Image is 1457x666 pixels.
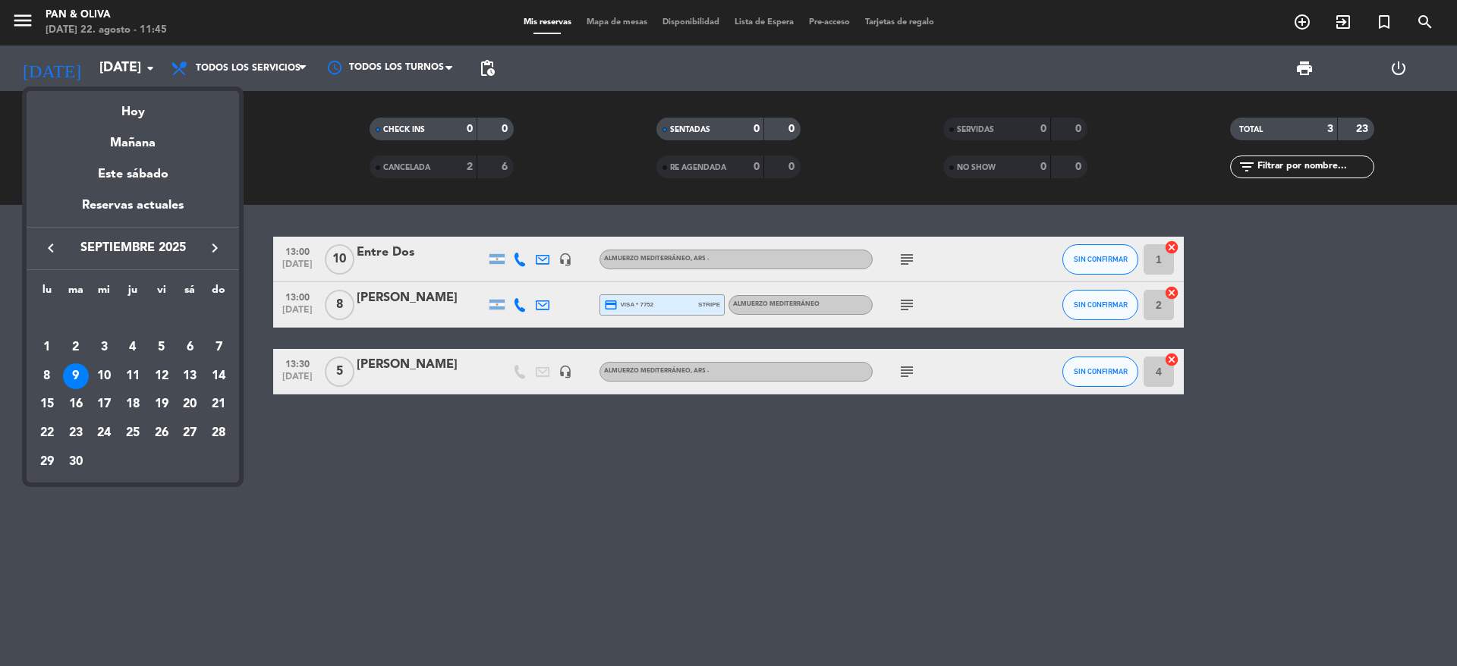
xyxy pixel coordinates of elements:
[61,362,90,391] td: 9 de septiembre de 2025
[206,420,231,446] div: 28
[177,391,203,417] div: 20
[118,362,147,391] td: 11 de septiembre de 2025
[118,390,147,419] td: 18 de septiembre de 2025
[120,391,146,417] div: 18
[27,196,239,227] div: Reservas actuales
[176,419,205,448] td: 27 de septiembre de 2025
[147,419,176,448] td: 26 de septiembre de 2025
[63,420,89,446] div: 23
[42,239,60,257] i: keyboard_arrow_left
[177,335,203,360] div: 6
[33,333,61,362] td: 1 de septiembre de 2025
[90,419,118,448] td: 24 de septiembre de 2025
[147,333,176,362] td: 5 de septiembre de 2025
[176,362,205,391] td: 13 de septiembre de 2025
[27,153,239,196] div: Este sábado
[149,420,175,446] div: 26
[34,420,60,446] div: 22
[206,335,231,360] div: 7
[33,419,61,448] td: 22 de septiembre de 2025
[206,239,224,257] i: keyboard_arrow_right
[118,419,147,448] td: 25 de septiembre de 2025
[206,363,231,389] div: 14
[177,420,203,446] div: 27
[91,420,117,446] div: 24
[120,335,146,360] div: 4
[33,362,61,391] td: 8 de septiembre de 2025
[27,122,239,153] div: Mañana
[34,363,60,389] div: 8
[33,281,61,305] th: lunes
[61,281,90,305] th: martes
[147,362,176,391] td: 12 de septiembre de 2025
[204,281,233,305] th: domingo
[34,449,60,475] div: 29
[149,363,175,389] div: 12
[90,281,118,305] th: miércoles
[91,363,117,389] div: 10
[63,449,89,475] div: 30
[33,390,61,419] td: 15 de septiembre de 2025
[61,333,90,362] td: 2 de septiembre de 2025
[147,390,176,419] td: 19 de septiembre de 2025
[90,390,118,419] td: 17 de septiembre de 2025
[65,238,201,258] span: septiembre 2025
[149,391,175,417] div: 19
[61,419,90,448] td: 23 de septiembre de 2025
[91,391,117,417] div: 17
[37,238,65,258] button: keyboard_arrow_left
[120,420,146,446] div: 25
[90,333,118,362] td: 3 de septiembre de 2025
[176,333,205,362] td: 6 de septiembre de 2025
[204,419,233,448] td: 28 de septiembre de 2025
[61,390,90,419] td: 16 de septiembre de 2025
[176,390,205,419] td: 20 de septiembre de 2025
[147,281,176,305] th: viernes
[204,362,233,391] td: 14 de septiembre de 2025
[27,91,239,122] div: Hoy
[34,391,60,417] div: 15
[33,448,61,476] td: 29 de septiembre de 2025
[63,335,89,360] div: 2
[201,238,228,258] button: keyboard_arrow_right
[204,333,233,362] td: 7 de septiembre de 2025
[206,391,231,417] div: 21
[63,363,89,389] div: 9
[61,448,90,476] td: 30 de septiembre de 2025
[176,281,205,305] th: sábado
[33,304,233,333] td: SEP.
[90,362,118,391] td: 10 de septiembre de 2025
[63,391,89,417] div: 16
[204,390,233,419] td: 21 de septiembre de 2025
[91,335,117,360] div: 3
[149,335,175,360] div: 5
[118,333,147,362] td: 4 de septiembre de 2025
[120,363,146,389] div: 11
[118,281,147,305] th: jueves
[34,335,60,360] div: 1
[177,363,203,389] div: 13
